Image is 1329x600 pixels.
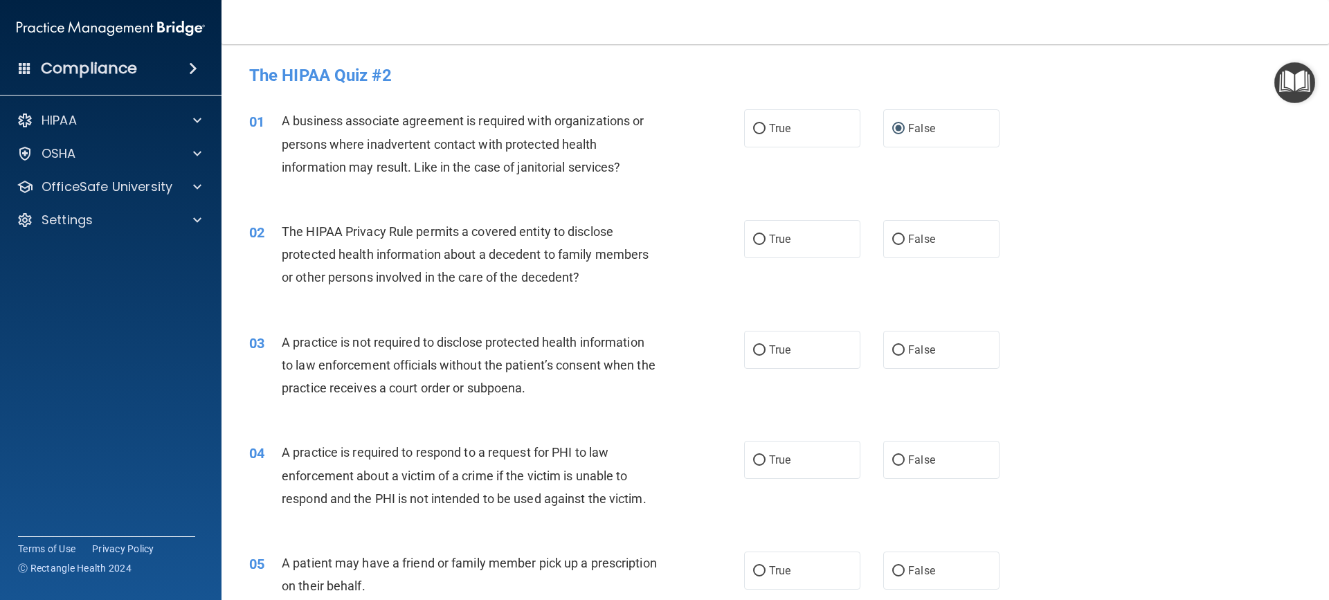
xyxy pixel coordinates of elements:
[1274,62,1315,103] button: Open Resource Center
[769,343,790,356] span: True
[41,59,137,78] h4: Compliance
[17,112,201,129] a: HIPAA
[282,224,649,284] span: The HIPAA Privacy Rule permits a covered entity to disclose protected health information about a ...
[42,212,93,228] p: Settings
[282,445,647,505] span: A practice is required to respond to a request for PHI to law enforcement about a victim of a cri...
[17,212,201,228] a: Settings
[908,122,935,135] span: False
[249,224,264,241] span: 02
[753,124,766,134] input: True
[17,145,201,162] a: OSHA
[249,113,264,130] span: 01
[42,145,76,162] p: OSHA
[908,453,935,466] span: False
[17,179,201,195] a: OfficeSafe University
[769,122,790,135] span: True
[908,564,935,577] span: False
[892,455,905,466] input: False
[282,335,656,395] span: A practice is not required to disclose protected health information to law enforcement officials ...
[18,542,75,556] a: Terms of Use
[892,345,905,356] input: False
[908,233,935,246] span: False
[92,542,154,556] a: Privacy Policy
[892,124,905,134] input: False
[282,556,657,593] span: A patient may have a friend or family member pick up a prescription on their behalf.
[769,564,790,577] span: True
[17,15,205,42] img: PMB logo
[42,179,172,195] p: OfficeSafe University
[753,455,766,466] input: True
[753,566,766,576] input: True
[249,556,264,572] span: 05
[42,112,77,129] p: HIPAA
[892,235,905,245] input: False
[249,445,264,462] span: 04
[892,566,905,576] input: False
[769,233,790,246] span: True
[282,113,644,174] span: A business associate agreement is required with organizations or persons where inadvertent contac...
[249,335,264,352] span: 03
[1260,504,1312,557] iframe: Drift Widget Chat Controller
[908,343,935,356] span: False
[18,561,132,575] span: Ⓒ Rectangle Health 2024
[769,453,790,466] span: True
[753,345,766,356] input: True
[249,66,1301,84] h4: The HIPAA Quiz #2
[753,235,766,245] input: True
